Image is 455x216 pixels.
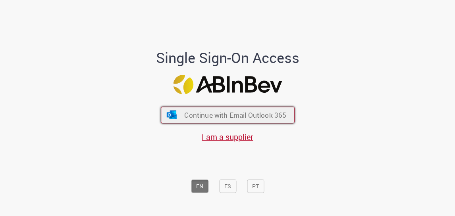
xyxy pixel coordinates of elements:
[137,50,318,65] h1: Single Sign-On Access
[202,132,253,142] a: I am a supplier
[166,111,177,119] img: ícone Azure/Microsoft 360
[191,180,208,193] button: EN
[161,107,295,123] button: ícone Azure/Microsoft 360 Continue with Email Outlook 365
[219,180,236,193] button: ES
[184,111,286,120] span: Continue with Email Outlook 365
[247,180,264,193] button: PT
[173,75,282,94] img: Logo ABInBev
